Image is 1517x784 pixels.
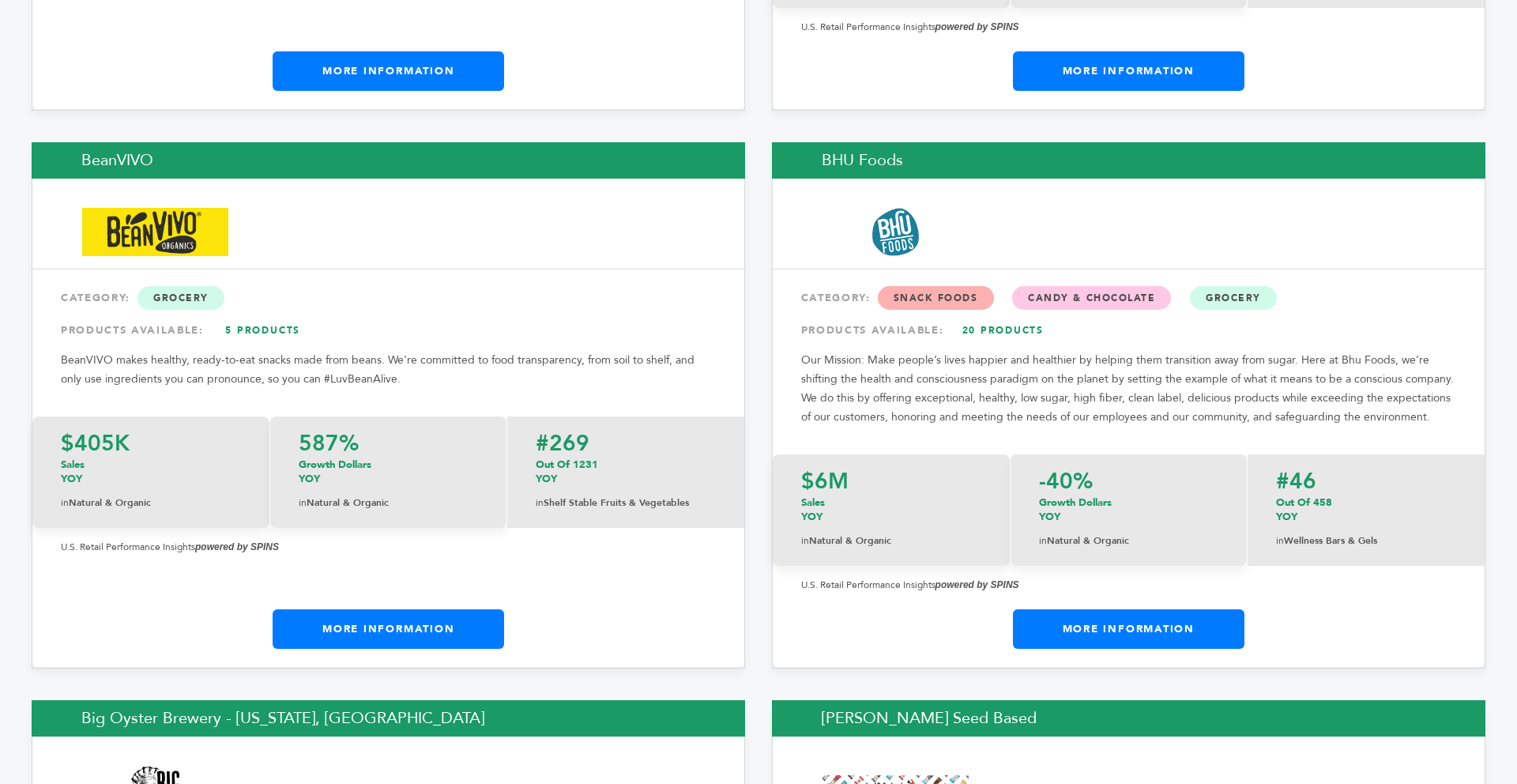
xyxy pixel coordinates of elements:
[273,51,504,91] a: More Information
[61,494,241,512] p: Natural & Organic
[801,496,981,524] p: Sales
[32,142,745,179] h2: BeanVIVO
[536,472,557,486] span: YOY
[1190,286,1277,310] span: Grocery
[137,286,224,310] span: Grocery
[1013,609,1244,649] a: More Information
[772,700,1485,737] h2: [PERSON_NAME] Seed Based
[208,316,318,345] a: 5 Products
[61,496,69,509] span: in
[801,316,1456,345] div: PRODUCTS AVAILABLE:
[61,316,716,345] div: PRODUCTS AVAILABLE:
[299,472,320,486] span: YOY
[61,351,716,389] p: BeanVIVO makes healthy, ready-to-eat snacks made from beans. We're committed to food transparency...
[947,316,1058,345] a: 20 Products
[1276,534,1284,547] span: in
[1039,510,1060,524] span: YOY
[536,494,716,512] p: Shelf Stable Fruits & Vegetables
[1039,470,1218,492] p: -40%
[801,575,1456,594] p: U.S. Retail Performance Insights
[801,510,822,524] span: YOY
[1276,470,1456,492] p: #46
[195,541,279,552] strong: powered by SPINS
[801,532,981,550] p: Natural & Organic
[935,21,1019,32] strong: powered by SPINS
[32,700,745,737] h2: Big Oyster Brewery - [US_STATE], [GEOGRAPHIC_DATA]
[878,286,994,310] span: Snack Foods
[299,458,478,486] p: Growth Dollars
[801,470,981,492] p: $6M
[61,458,241,486] p: Sales
[299,494,478,512] p: Natural & Organic
[1276,510,1297,524] span: YOY
[801,351,1456,427] p: Our Mission: Make people’s lives happier and healthier by helping them transition away from sugar...
[299,496,307,509] span: in
[822,208,969,257] img: BHU Foods
[61,537,716,556] p: U.S. Retail Performance Insights
[772,142,1485,179] h2: BHU Foods
[1276,532,1456,550] p: Wellness Bars & Gels
[61,432,241,454] p: $405K
[1013,51,1244,91] a: More Information
[801,17,1456,36] p: U.S. Retail Performance Insights
[1039,532,1218,550] p: Natural & Organic
[1012,286,1171,310] span: Candy & Chocolate
[801,534,809,547] span: in
[299,432,478,454] p: 587%
[536,432,716,454] p: #269
[1276,496,1456,524] p: Out Of 458
[935,579,1019,590] strong: powered by SPINS
[536,496,544,509] span: in
[536,458,716,486] p: Out of 1231
[61,472,82,486] span: YOY
[61,284,716,312] div: CATEGORY:
[801,284,1456,312] div: CATEGORY:
[273,609,504,649] a: More Information
[82,208,228,257] img: BeanVIVO
[1039,534,1047,547] span: in
[1039,496,1218,524] p: Growth Dollars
